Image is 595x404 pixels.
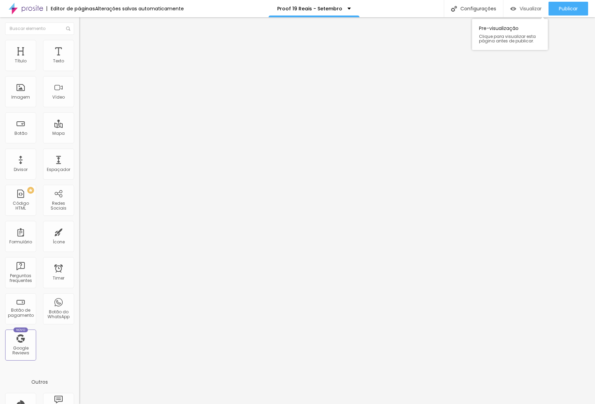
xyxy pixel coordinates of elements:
div: Editor de páginas [46,6,95,11]
button: Publicar [549,2,588,16]
div: Ícone [53,240,65,244]
div: Pre-visualização [472,19,548,50]
div: Redes Sociais [45,201,72,211]
div: Vídeo [52,95,65,100]
span: Clique para visualizar esta página antes de publicar. [479,34,541,43]
div: Botão [14,131,27,136]
div: Divisor [14,167,28,172]
img: Icone [451,6,457,12]
div: Botão do WhatsApp [45,310,72,320]
div: Espaçador [47,167,70,172]
input: Buscar elemento [5,22,74,35]
button: Visualizar [503,2,549,16]
span: Visualizar [520,6,542,11]
div: Google Reviews [7,346,34,356]
div: Novo [13,327,28,332]
iframe: Editor [79,17,595,404]
p: Proof 19 Reais - Setembro [277,6,342,11]
div: Título [15,59,27,63]
img: Icone [66,27,70,31]
div: Alterações salvas automaticamente [95,6,184,11]
span: Publicar [559,6,578,11]
div: Imagem [11,95,30,100]
div: Texto [53,59,64,63]
div: Mapa [52,131,65,136]
div: Timer [53,276,64,281]
div: Perguntas frequentes [7,273,34,283]
img: view-1.svg [510,6,516,12]
div: Botão de pagamento [7,308,34,318]
div: Código HTML [7,201,34,211]
div: Formulário [9,240,32,244]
